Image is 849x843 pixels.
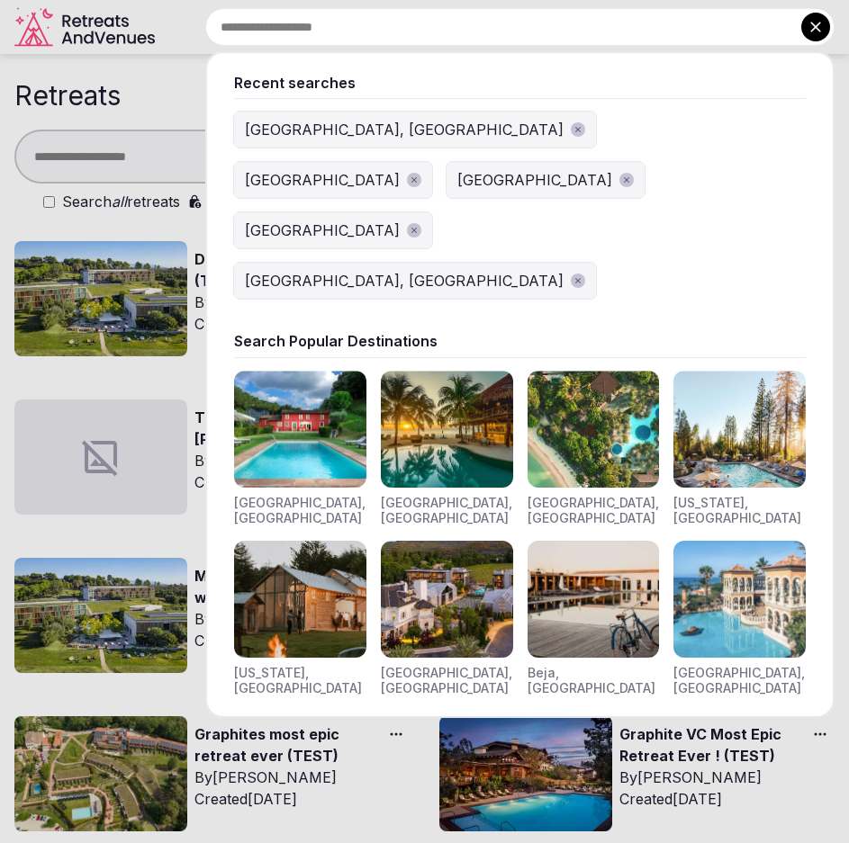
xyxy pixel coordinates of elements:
div: [GEOGRAPHIC_DATA], [GEOGRAPHIC_DATA] [234,495,366,526]
img: Visit venues for Canarias, Spain [673,541,806,658]
div: [GEOGRAPHIC_DATA], [GEOGRAPHIC_DATA] [528,495,660,526]
button: [GEOGRAPHIC_DATA] [447,162,645,198]
div: Visit venues for Riviera Maya, Mexico [381,371,513,526]
div: Visit venues for Toscana, Italy [234,371,366,526]
div: [US_STATE], [GEOGRAPHIC_DATA] [234,665,366,696]
div: [US_STATE], [GEOGRAPHIC_DATA] [673,495,806,526]
div: [GEOGRAPHIC_DATA], [GEOGRAPHIC_DATA] [245,119,564,140]
div: [GEOGRAPHIC_DATA] [245,220,400,241]
div: Visit venues for Indonesia, Bali [528,371,660,526]
div: Visit venues for Canarias, Spain [673,541,806,696]
button: [GEOGRAPHIC_DATA] [234,212,432,248]
img: Visit venues for New York, USA [234,541,366,658]
img: Visit venues for Indonesia, Bali [528,371,660,488]
div: Recent searches [234,73,806,93]
img: Visit venues for Riviera Maya, Mexico [381,371,513,488]
img: Visit venues for Beja, Portugal [528,541,660,658]
div: Visit venues for Napa Valley, USA [381,541,513,696]
img: Visit venues for Napa Valley, USA [381,541,513,658]
div: [GEOGRAPHIC_DATA], [GEOGRAPHIC_DATA] [381,495,513,526]
div: Search Popular Destinations [234,331,806,351]
button: [GEOGRAPHIC_DATA], [GEOGRAPHIC_DATA] [234,263,596,299]
button: [GEOGRAPHIC_DATA], [GEOGRAPHIC_DATA] [234,112,596,148]
div: Beja, [GEOGRAPHIC_DATA] [528,665,660,696]
div: [GEOGRAPHIC_DATA], [GEOGRAPHIC_DATA] [245,270,564,291]
img: Visit venues for Toscana, Italy [234,371,366,488]
img: Visit venues for California, USA [673,371,806,488]
div: Visit venues for Beja, Portugal [528,541,660,696]
div: [GEOGRAPHIC_DATA] [457,169,612,191]
button: [GEOGRAPHIC_DATA] [234,162,432,198]
div: Visit venues for California, USA [673,371,806,526]
div: Visit venues for New York, USA [234,541,366,696]
div: [GEOGRAPHIC_DATA] [245,169,400,191]
div: [GEOGRAPHIC_DATA], [GEOGRAPHIC_DATA] [381,665,513,696]
div: [GEOGRAPHIC_DATA], [GEOGRAPHIC_DATA] [673,665,806,696]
